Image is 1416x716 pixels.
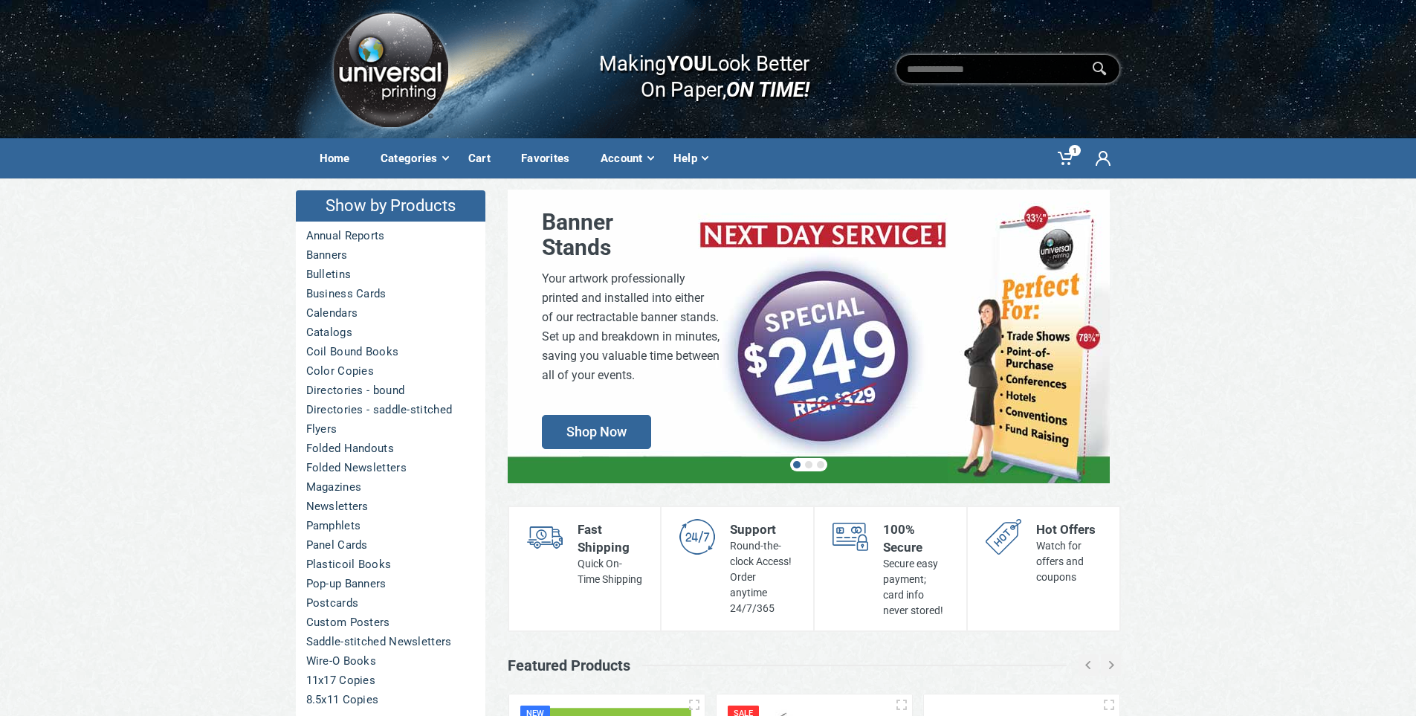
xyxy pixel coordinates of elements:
div: Banner Stands [542,210,720,260]
div: 100% Secure [883,520,948,556]
a: Newsletters [296,497,485,516]
a: Postcards [296,593,485,613]
a: Flyers [296,419,485,439]
div: Cart [458,143,511,174]
div: Watch for offers and coupons [1036,538,1102,585]
a: Panel Cards [296,535,485,555]
a: Magazines [296,477,485,497]
div: Favorites [511,143,590,174]
a: Pop-up Banners [296,574,485,593]
a: Directories - saddle-stitched [296,400,485,419]
a: Bulletins [296,265,485,284]
a: Color Copies [296,361,485,381]
a: Coil Bound Books [296,342,485,361]
div: Your artwork professionally printed and installed into either of our rectractable banner stands. ... [542,269,720,385]
a: Pamphlets [296,516,485,535]
a: Favorites [511,138,590,178]
a: Business Cards [296,284,485,303]
img: Logo.png [328,7,453,132]
a: Custom Posters [296,613,485,632]
div: Help [663,143,717,174]
a: Saddle-stitched Newsletters [296,632,485,651]
a: Directories - bound [296,381,485,400]
a: Annual Reports [296,226,485,245]
a: 1 [1047,138,1085,178]
a: Home [309,138,370,178]
div: Categories [370,143,458,174]
span: 1 [1069,145,1081,156]
a: 11x17 Copies [296,671,485,690]
img: shipping-s.png [527,519,563,555]
div: Home [309,143,370,174]
div: Quick On-Time Shipping [578,556,643,587]
b: YOU [667,51,707,76]
div: Hot Offers [1036,520,1102,538]
div: Support [730,520,795,538]
a: Folded Newsletters [296,458,485,477]
div: Making Look Better On Paper, [570,36,810,103]
span: Shop Now [542,415,651,449]
a: 8.5x11 Copies [296,690,485,709]
a: Catalogs [296,323,485,342]
div: Fast Shipping [578,520,643,556]
a: Cart [458,138,511,178]
a: BannerStands Your artwork professionallyprinted and installed into eitherof our rectractable bann... [508,190,1110,483]
div: Account [590,143,663,174]
a: Plasticoil Books [296,555,485,574]
h3: Featured Products [508,657,630,674]
img: support-s.png [679,519,715,555]
div: Round-the-clock Access! Order anytime 24/7/365 [730,538,795,616]
a: Wire-O Books [296,651,485,671]
div: Secure easy payment; card info never stored! [883,556,948,619]
a: Calendars [296,303,485,323]
a: Folded Handouts [296,439,485,458]
h4: Show by Products [296,190,485,222]
a: Banners [296,245,485,265]
i: ON TIME! [726,77,809,102]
